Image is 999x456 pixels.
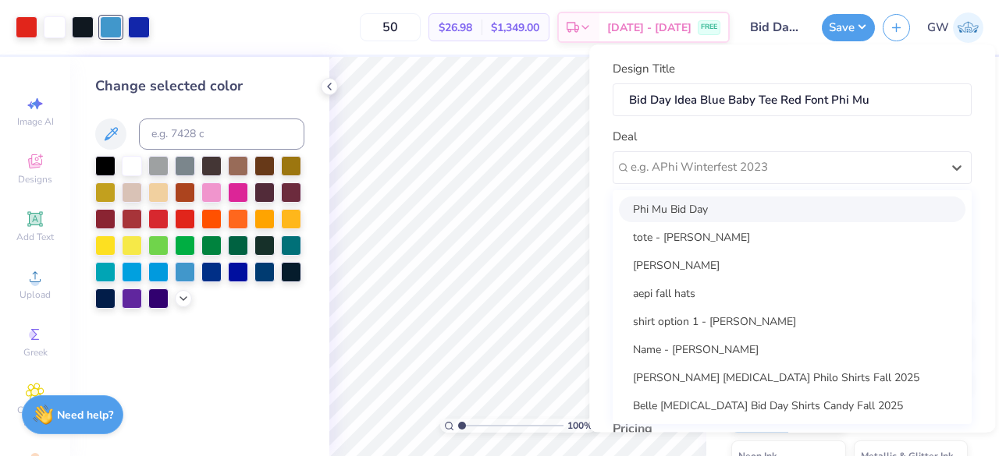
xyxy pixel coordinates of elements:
[619,393,965,419] div: Belle [MEDICAL_DATA] Bid Day Shirts Candy Fall 2025
[23,346,48,359] span: Greek
[139,118,304,150] input: e.g. 7428 c
[567,419,592,433] span: 100 %
[822,14,875,41] button: Save
[57,408,113,422] strong: Need help?
[619,281,965,306] div: aepi fall hats
[8,404,62,429] span: Clipart & logos
[439,19,472,36] span: $26.98
[927,12,983,43] a: GW
[619,337,965,362] div: Name - [PERSON_NAME]
[613,128,637,146] label: Deal
[701,22,717,33] span: FREE
[16,231,54,243] span: Add Text
[613,60,675,78] label: Design Title
[619,365,965,391] div: [PERSON_NAME] [MEDICAL_DATA] Philo Shirts Fall 2025
[18,173,52,186] span: Designs
[491,19,539,36] span: $1,349.00
[927,19,949,37] span: GW
[619,421,965,447] div: [PERSON_NAME] : DePaul University - [PERSON_NAME]
[619,309,965,334] div: shirt option 1 - [PERSON_NAME]
[607,19,691,36] span: [DATE] - [DATE]
[95,76,304,97] div: Change selected color
[738,12,814,43] input: Untitled Design
[360,13,421,41] input: – –
[619,253,965,278] div: [PERSON_NAME]
[613,419,972,438] div: Pricing
[953,12,983,43] img: Gabriella White
[20,288,51,301] span: Upload
[619,224,965,250] div: tote - [PERSON_NAME]
[619,196,965,222] div: Phi Mu Bid Day
[17,115,54,128] span: Image AI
